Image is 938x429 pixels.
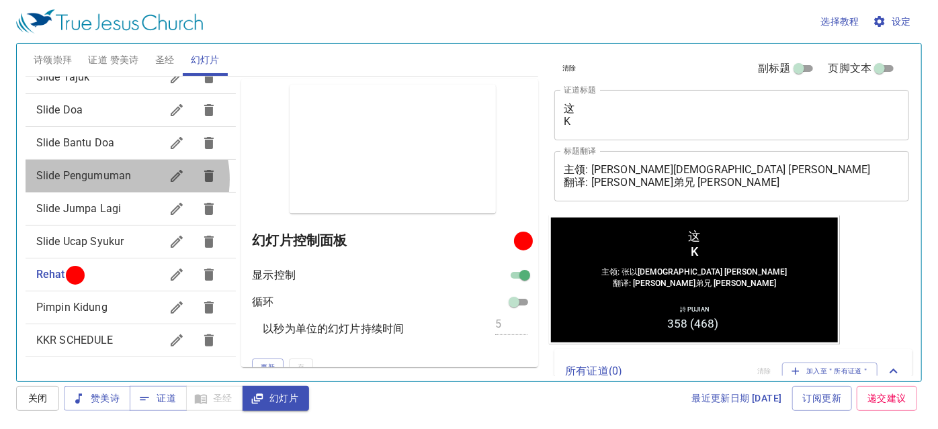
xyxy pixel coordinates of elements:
[140,390,176,407] span: 证道
[36,334,114,346] span: KKR SCHEDULE
[554,60,585,77] button: 清除
[876,13,911,30] span: 设定
[564,102,900,128] textarea: 这 K
[252,359,284,376] button: 更新
[791,365,869,377] span: 加入至＂所有证道＂
[16,9,203,34] img: True Jesus Church
[565,363,747,379] p: 所有证道 ( 0 )
[857,386,917,411] a: 递交建议
[253,390,298,407] span: 幻灯片
[26,291,236,324] div: Pimpin Kidung
[803,390,842,407] span: 订阅更新
[26,324,236,356] div: KKR SCHEDULE
[792,386,853,411] a: 订阅更新
[26,94,236,126] div: Slide Doa
[26,160,236,192] div: Slide Pengumuman
[821,13,860,30] span: 选择教程
[26,226,236,258] div: Slide Ucap Syukur
[36,136,114,149] span: Slide Bantu Doa
[36,169,131,182] span: Slide Pengumuman
[562,62,577,75] span: 清除
[252,230,519,251] h6: 幻灯片控制面板
[26,127,236,159] div: Slide Bantu Doa
[263,321,404,337] p: 以秒为单位的幻灯片持续时间
[692,390,782,407] span: 最近更新日期 [DATE]
[27,390,48,407] span: 关闭
[687,386,787,411] a: 最近更新日期 [DATE]
[36,202,121,215] span: Slide Jumpa Lagi
[155,52,175,68] span: 圣经
[36,268,65,281] span: Rehat
[64,386,130,411] button: 赞美诗
[36,103,83,116] span: Slide Doa
[16,386,59,411] button: 关闭
[88,52,138,68] span: 证道 赞美诗
[782,363,878,380] button: 加入至＂所有证道＂
[34,52,73,68] span: 诗颂崇拜
[191,52,220,68] span: 幻灯片
[828,60,872,77] span: 页脚文本
[816,9,865,34] button: 选择教程
[564,163,900,189] textarea: 主领: [PERSON_NAME][DEMOGRAPHIC_DATA] [PERSON_NAME] 翻译: [PERSON_NAME]弟兄 [PERSON_NAME]
[867,390,906,407] span: 递交建议
[26,61,236,93] div: Slide Tajuk
[26,193,236,225] div: Slide Jumpa Lagi
[758,60,790,77] span: 副标题
[870,9,916,34] button: 设定
[252,294,273,310] p: 循环
[554,349,912,393] div: 所有证道(0)清除加入至＂所有证道＂
[75,390,120,407] span: 赞美诗
[130,386,187,411] button: 证道
[261,361,275,373] span: 更新
[36,235,124,248] span: Slide Ucap Syukur
[252,267,296,283] p: 显示控制
[26,258,236,291] div: Rehat
[36,301,108,314] span: Pimpin Kidung
[36,70,90,83] span: Slide Tajuk
[243,386,309,411] button: 幻灯片
[549,216,840,344] iframe: from-child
